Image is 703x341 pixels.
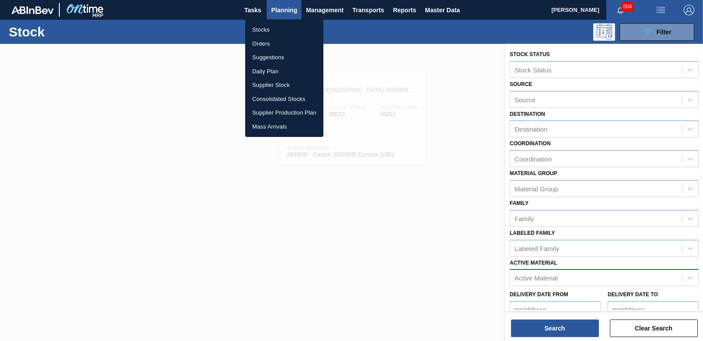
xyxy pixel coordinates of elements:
a: Stocks [245,23,323,37]
a: Orders [245,37,323,51]
a: Consolidated Stocks [245,92,323,106]
a: Supplier Stock [245,78,323,92]
a: Suggestions [245,50,323,65]
a: Daily Plan [245,65,323,79]
a: Mass Arrivals [245,120,323,134]
a: Supplier Production Plan [245,106,323,120]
